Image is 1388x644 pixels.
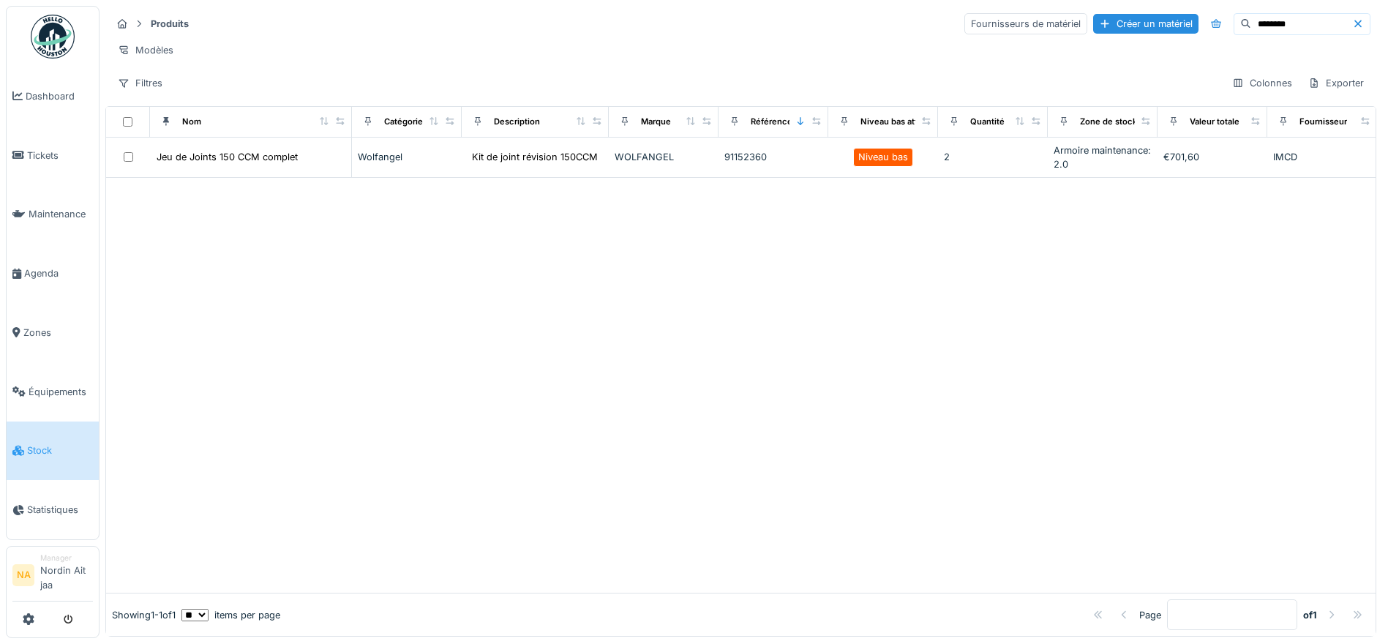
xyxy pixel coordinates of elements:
div: Référence constructeur [751,116,847,128]
div: Jeu de Joints 150 CCM complet [157,150,298,164]
span: Maintenance [29,207,93,221]
span: Stock [27,443,93,457]
div: items per page [181,608,280,622]
a: NA ManagerNordin Ait jaa [12,553,93,602]
div: Valeur totale [1190,116,1239,128]
div: Quantité [970,116,1005,128]
div: Catégorie [384,116,423,128]
div: Marque [641,116,671,128]
a: Stock [7,422,99,481]
div: 2 [944,150,1042,164]
div: Zone de stockage [1080,116,1152,128]
div: Colonnes [1226,72,1299,94]
span: Statistiques [27,503,93,517]
div: Description [494,116,540,128]
a: Maintenance [7,185,99,244]
span: Dashboard [26,89,93,103]
span: Armoire maintenance: 2.0 [1054,145,1151,170]
span: IMCD [1273,151,1297,162]
div: Wolfangel [358,150,456,164]
div: Fournisseur [1299,116,1347,128]
div: Fournisseurs de matériel [964,13,1087,34]
span: Agenda [24,266,93,280]
a: Dashboard [7,67,99,126]
a: Statistiques [7,480,99,539]
a: Tickets [7,126,99,185]
div: Niveau bas [858,150,908,164]
div: Page [1139,608,1161,622]
strong: of 1 [1303,608,1317,622]
div: Niveau bas atteint ? [860,116,939,128]
div: WOLFANGEL [615,150,713,164]
a: Agenda [7,244,99,303]
li: NA [12,564,34,586]
a: Zones [7,303,99,362]
div: Manager [40,553,93,563]
a: Équipements [7,362,99,422]
div: Filtres [111,72,169,94]
div: €701,60 [1163,150,1261,164]
span: Tickets [27,149,93,162]
span: Zones [23,326,93,340]
div: Exporter [1302,72,1370,94]
img: Badge_color-CXgf-gQk.svg [31,15,75,59]
span: Équipements [29,385,93,399]
li: Nordin Ait jaa [40,553,93,598]
div: Modèles [111,40,180,61]
div: Créer un matériel [1093,14,1198,34]
strong: Produits [145,17,195,31]
div: Kit de joint révision 150CCM [472,150,598,164]
div: 91152360 [724,150,822,164]
div: Showing 1 - 1 of 1 [112,608,176,622]
div: Nom [182,116,201,128]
